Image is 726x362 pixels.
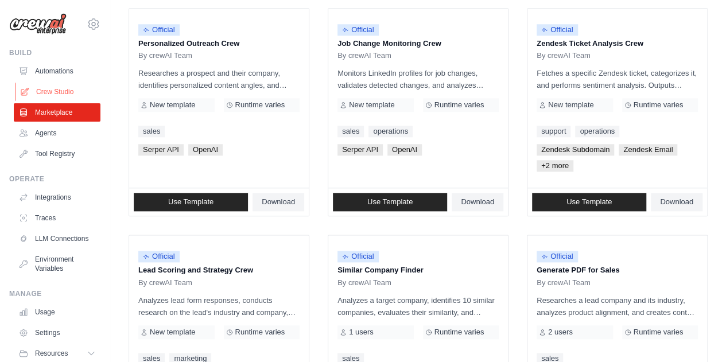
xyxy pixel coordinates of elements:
[537,67,698,91] p: Fetches a specific Zendesk ticket, categorizes it, and performs sentiment analysis. Outputs inclu...
[434,100,484,110] span: Runtime varies
[188,144,223,155] span: OpenAI
[14,188,100,207] a: Integrations
[349,100,394,110] span: New template
[138,251,180,262] span: Official
[14,103,100,122] a: Marketplace
[138,67,300,91] p: Researches a prospect and their company, identifies personalized content angles, and crafts a tai...
[14,62,100,80] a: Automations
[138,24,180,36] span: Official
[333,193,447,211] a: Use Template
[235,328,285,337] span: Runtime varies
[434,328,484,337] span: Runtime varies
[138,278,192,287] span: By crewAI Team
[337,24,379,36] span: Official
[14,303,100,321] a: Usage
[575,126,619,137] a: operations
[235,100,285,110] span: Runtime varies
[138,126,165,137] a: sales
[537,38,698,49] p: Zendesk Ticket Analysis Crew
[337,278,391,287] span: By crewAI Team
[262,197,295,207] span: Download
[537,264,698,276] p: Generate PDF for Sales
[134,193,248,211] a: Use Template
[651,193,702,211] a: Download
[368,126,413,137] a: operations
[537,160,573,172] span: +2 more
[138,294,300,318] p: Analyzes lead form responses, conducts research on the lead's industry and company, and scores th...
[253,193,304,211] a: Download
[138,51,192,60] span: By crewAI Team
[537,251,578,262] span: Official
[9,13,67,35] img: Logo
[150,100,195,110] span: New template
[537,51,591,60] span: By crewAI Team
[548,328,573,337] span: 2 users
[537,278,591,287] span: By crewAI Team
[387,144,422,155] span: OpenAI
[14,145,100,163] a: Tool Registry
[337,67,499,91] p: Monitors LinkedIn profiles for job changes, validates detected changes, and analyzes opportunitie...
[634,100,684,110] span: Runtime varies
[9,289,100,298] div: Manage
[14,229,100,248] a: LLM Connections
[548,100,593,110] span: New template
[537,144,614,155] span: Zendesk Subdomain
[537,294,698,318] p: Researches a lead company and its industry, analyzes product alignment, and creates content for a...
[349,328,374,337] span: 1 users
[14,324,100,342] a: Settings
[537,24,578,36] span: Official
[337,294,499,318] p: Analyzes a target company, identifies 10 similar companies, evaluates their similarity, and provi...
[337,126,364,137] a: sales
[35,349,68,358] span: Resources
[138,38,300,49] p: Personalized Outreach Crew
[14,209,100,227] a: Traces
[168,197,213,207] span: Use Template
[634,328,684,337] span: Runtime varies
[14,250,100,278] a: Environment Variables
[9,48,100,57] div: Build
[337,144,383,155] span: Serper API
[452,193,503,211] a: Download
[9,174,100,184] div: Operate
[566,197,612,207] span: Use Template
[367,197,413,207] span: Use Template
[532,193,646,211] a: Use Template
[14,124,100,142] a: Agents
[15,83,102,101] a: Crew Studio
[337,51,391,60] span: By crewAI Team
[660,197,693,207] span: Download
[337,251,379,262] span: Official
[138,264,300,276] p: Lead Scoring and Strategy Crew
[138,144,184,155] span: Serper API
[461,197,494,207] span: Download
[150,328,195,337] span: New template
[337,38,499,49] p: Job Change Monitoring Crew
[537,126,570,137] a: support
[337,264,499,276] p: Similar Company Finder
[619,144,677,155] span: Zendesk Email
